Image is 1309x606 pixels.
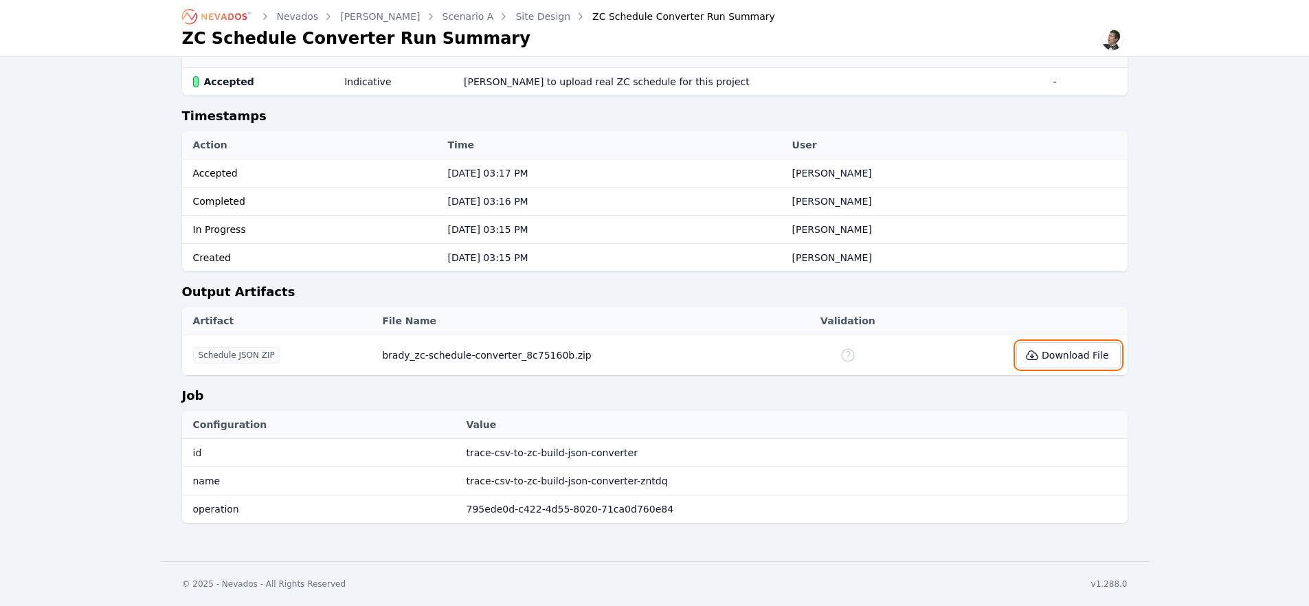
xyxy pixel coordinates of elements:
td: [DATE] 03:15 PM [441,216,785,244]
td: trace-csv-to-zc-build-json-converter-zntdq [460,467,1128,495]
span: operation [193,504,239,515]
img: Alex Kushner [1101,29,1123,51]
a: Nevados [277,10,319,23]
td: [PERSON_NAME] [785,159,1128,188]
td: [PERSON_NAME] [785,216,1128,244]
a: Site Design [515,10,570,23]
td: [PERSON_NAME] to upload real ZC schedule for this project [457,68,1047,96]
th: Validation [785,307,910,335]
th: User [785,131,1128,159]
td: - [1047,68,1128,96]
td: trace-csv-to-zc-build-json-converter [460,439,1128,467]
nav: Breadcrumb [182,5,775,27]
h2: Timestamps [182,106,1128,131]
a: Scenario A [443,10,494,23]
th: Time [441,131,785,159]
td: [DATE] 03:17 PM [441,159,785,188]
button: Download File [1016,342,1120,368]
th: Artifact [182,307,376,335]
div: Created [193,251,434,265]
h2: Output Artifacts [182,282,1128,307]
th: Value [460,411,1128,439]
span: id [193,447,202,458]
div: Accepted [193,166,434,180]
div: ZC Schedule Converter Run Summary [573,10,775,23]
td: 795ede0d-c422-4d55-8020-71ca0d760e84 [460,495,1128,524]
h2: Job [182,386,1128,411]
th: Configuration [182,411,460,439]
td: [PERSON_NAME] [785,244,1128,272]
td: [DATE] 03:16 PM [441,188,785,216]
th: Action [182,131,441,159]
div: © 2025 - Nevados - All Rights Reserved [182,579,346,590]
div: v1.288.0 [1091,579,1128,590]
td: [DATE] 03:15 PM [441,244,785,272]
th: File Name [375,307,785,335]
h1: ZC Schedule Converter Run Summary [182,27,530,49]
a: [PERSON_NAME] [340,10,420,23]
span: Accepted [204,75,254,89]
td: [PERSON_NAME] [785,188,1128,216]
div: Completed [193,194,434,208]
div: No Schema [840,347,856,363]
span: brady_zc-schedule-converter_8c75160b.zip [382,350,592,361]
div: In Progress [193,223,434,236]
div: Indicative [344,75,391,89]
span: name [193,475,221,486]
span: Schedule JSON ZIP [193,347,280,363]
